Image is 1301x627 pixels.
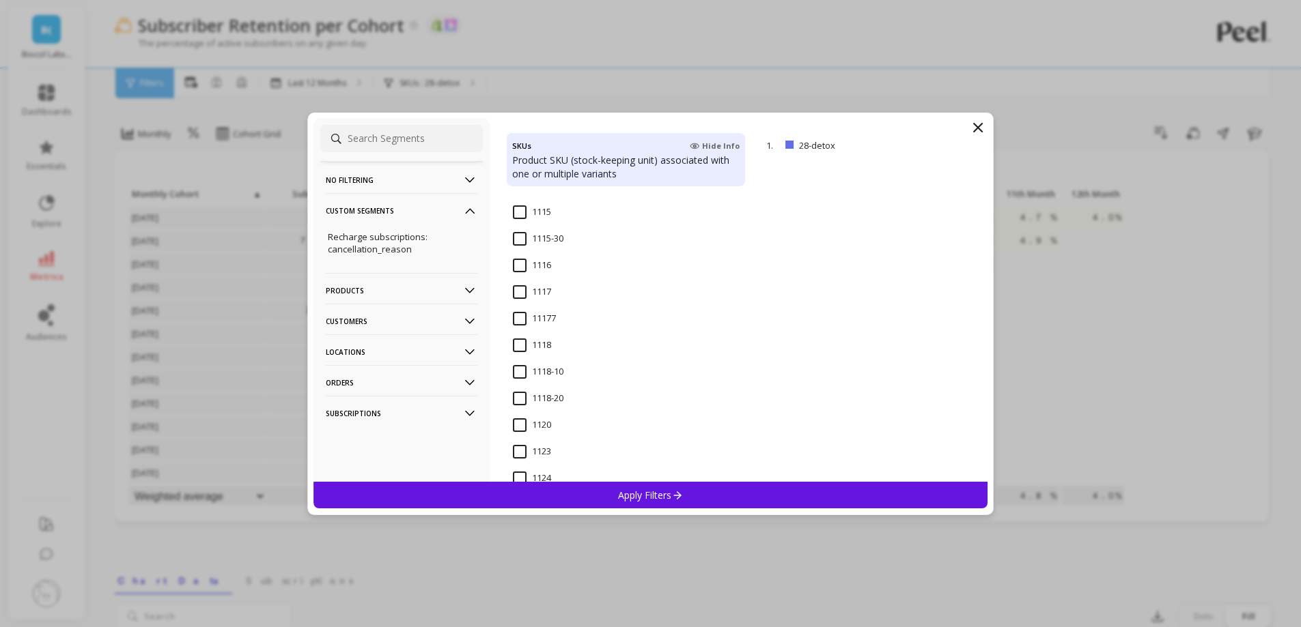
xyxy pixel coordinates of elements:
[326,396,477,431] p: Subscriptions
[513,365,563,379] span: 1118-10
[513,312,556,325] span: 11177
[690,141,740,151] span: Hide Info
[326,193,477,228] p: Custom Segments
[512,138,531,154] h4: SKUs
[513,445,551,458] span: 1123
[512,154,740,181] p: Product SKU (stock-keeping unit) associated with one or multiple variants
[513,338,551,352] span: 1118
[326,334,477,369] p: Locations
[799,139,907,151] p: 28-detox
[766,139,780,151] p: 1.
[618,489,683,501] p: Apply Filters
[513,471,551,485] span: 1124
[513,285,551,299] span: 1117
[328,231,475,255] p: Recharge subscriptions: cancellation_reason
[326,162,477,197] p: No filtering
[513,232,563,246] span: 1115-30
[513,418,551,432] span: 1120
[326,365,477,400] p: Orders
[513,392,563,405] span: 1118-20
[513,259,551,272] span: 1116
[513,205,551,219] span: 1115
[326,273,477,308] p: Products
[320,125,483,152] input: Search Segments
[326,304,477,338] p: Customers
